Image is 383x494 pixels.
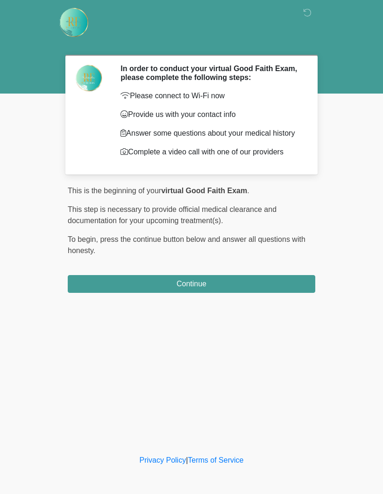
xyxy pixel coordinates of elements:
[186,456,188,464] a: |
[121,90,301,102] p: Please connect to Wi-Fi now
[68,235,305,254] span: press the continue button below and answer all questions with honesty.
[247,187,249,195] span: .
[161,187,247,195] strong: virtual Good Faith Exam
[75,64,103,92] img: Agent Avatar
[121,64,301,82] h2: In order to conduct your virtual Good Faith Exam, please complete the following steps:
[68,187,161,195] span: This is the beginning of your
[140,456,186,464] a: Privacy Policy
[68,205,277,225] span: This step is necessary to provide official medical clearance and documentation for your upcoming ...
[121,109,301,120] p: Provide us with your contact info
[121,128,301,139] p: Answer some questions about your medical history
[188,456,243,464] a: Terms of Service
[68,235,100,243] span: To begin,
[68,275,315,293] button: Continue
[58,7,89,38] img: Rehydrate Aesthetics & Wellness Logo
[121,146,301,158] p: Complete a video call with one of our providers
